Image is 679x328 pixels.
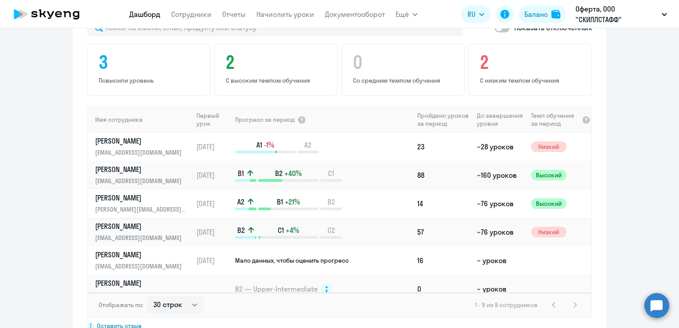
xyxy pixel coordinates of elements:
p: [PERSON_NAME] [95,136,187,146]
button: Ещё [395,5,418,23]
p: С высоким темпом обучения [226,76,329,84]
p: Повысили уровень [99,76,202,84]
a: [PERSON_NAME][PERSON_NAME][EMAIL_ADDRESS][DOMAIN_NAME] [95,193,192,214]
p: [EMAIL_ADDRESS][DOMAIN_NAME] [95,148,187,157]
td: 88 [414,161,473,189]
a: Отчеты [222,10,246,19]
a: Начислить уроки [256,10,314,19]
h4: 2 [480,52,583,73]
button: RU [461,5,491,23]
div: Баланс [524,9,548,20]
span: A2 [237,197,244,207]
a: [PERSON_NAME][EMAIL_ADDRESS][DOMAIN_NAME] [95,278,192,300]
td: [DATE] [193,218,234,246]
span: Темп обучения за период [531,112,579,128]
td: [DATE] [193,132,234,161]
a: Сотрудники [171,10,212,19]
p: [EMAIL_ADDRESS][DOMAIN_NAME] [95,233,187,243]
p: [EMAIL_ADDRESS][DOMAIN_NAME] [95,290,187,300]
p: С низким темпом обучения [480,76,583,84]
span: Высокий [531,170,567,180]
span: +40% [284,168,302,178]
span: 1 - 9 из 9 сотрудников [475,301,538,309]
p: [PERSON_NAME] [95,250,187,260]
span: A2 [304,140,312,150]
span: RU [467,9,475,20]
p: Оферта, ООО "СКИЛЛСТАФФ" [575,4,658,25]
td: ~28 уроков [473,132,527,161]
td: 14 [414,189,473,218]
span: Отображать по: [99,301,144,309]
td: 0 [414,275,473,303]
h4: 2 [226,52,329,73]
h4: 3 [99,52,202,73]
span: C2 [328,225,335,235]
td: 23 [414,132,473,161]
span: -1% [264,140,274,150]
th: Пройдено уроков за период [414,107,473,132]
span: Ещё [395,9,409,20]
td: ~76 уроков [473,218,527,246]
th: Первый урок [193,107,234,132]
td: ~76 уроков [473,189,527,218]
span: Высокий [531,198,567,209]
span: B2 [328,197,335,207]
a: [PERSON_NAME][EMAIL_ADDRESS][DOMAIN_NAME] [95,221,192,243]
span: C1 [328,168,334,178]
th: До завершения уровня [473,107,527,132]
span: B2 [237,225,245,235]
img: balance [551,10,560,19]
span: A1 [256,140,262,150]
p: [PERSON_NAME] [95,164,187,174]
span: +21% [285,197,300,207]
a: Документооборот [325,10,385,19]
td: 16 [414,246,473,275]
span: Прогресс за период [235,116,295,124]
td: [DATE] [193,246,234,275]
button: Оферта, ООО "СКИЛЛСТАФФ" [571,4,671,25]
p: [PERSON_NAME][EMAIL_ADDRESS][DOMAIN_NAME] [95,204,187,214]
td: ~ уроков [473,246,527,275]
span: Мало данных, чтобы оценить прогресс [235,256,349,264]
p: [PERSON_NAME] [95,221,187,231]
td: ~ уроков [473,275,527,303]
td: 57 [414,218,473,246]
span: B2 [275,168,283,178]
span: B2 — Upper-Intermediate [235,284,318,294]
span: Низкий [531,227,567,237]
a: Дашборд [129,10,160,19]
span: B1 [277,197,283,207]
td: [DATE] [193,161,234,189]
a: [PERSON_NAME][EMAIL_ADDRESS][DOMAIN_NAME] [95,250,192,271]
a: [PERSON_NAME][EMAIL_ADDRESS][DOMAIN_NAME] [95,136,192,157]
span: B1 [238,168,244,178]
p: [PERSON_NAME] [95,193,187,203]
p: [EMAIL_ADDRESS][DOMAIN_NAME] [95,261,187,271]
button: Балансbalance [519,5,566,23]
p: [PERSON_NAME] [95,278,187,288]
td: ~160 уроков [473,161,527,189]
span: C1 [278,225,284,235]
span: Низкий [531,141,567,152]
td: [DATE] [193,189,234,218]
span: +4% [286,225,299,235]
th: Имя сотрудника [88,107,193,132]
a: [PERSON_NAME][EMAIL_ADDRESS][DOMAIN_NAME] [95,164,192,186]
p: [EMAIL_ADDRESS][DOMAIN_NAME] [95,176,187,186]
